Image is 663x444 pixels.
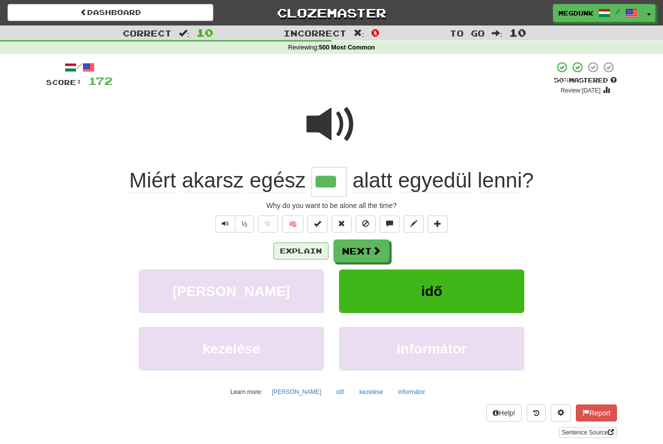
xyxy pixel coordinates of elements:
[331,215,352,232] button: Reset to 0% Mastered (alt+r)
[331,384,350,399] button: idő
[421,283,442,299] span: idő
[527,404,546,421] button: Round history (alt+y)
[397,341,467,356] span: informátor
[215,215,235,232] button: Play sentence audio (ctl+space)
[46,78,82,86] span: Score:
[356,215,376,232] button: Ignore sentence (alt+i)
[576,404,617,421] button: Report
[478,168,522,192] span: lenni
[230,388,262,395] small: Learn more:
[559,427,617,438] a: Sentence Source
[283,28,347,38] span: Incorrect
[509,26,526,38] span: 10
[554,76,617,85] div: Mastered
[139,269,324,313] button: [PERSON_NAME]
[319,44,375,51] strong: 500 Most Common
[492,29,503,37] span: :
[228,4,434,21] a: Clozemaster
[450,28,485,38] span: To go
[353,168,392,192] span: alatt
[558,8,593,17] span: MegDunk
[486,404,522,421] button: Help!
[139,327,324,370] button: kezelése
[129,168,176,192] span: Miért
[561,87,601,94] small: Review: [DATE]
[393,384,431,399] button: informátor
[339,327,524,370] button: informátor
[179,29,190,37] span: :
[250,168,306,192] span: egész
[273,242,328,259] button: Explain
[380,215,400,232] button: Discuss sentence (alt+u)
[615,8,620,15] span: /
[347,168,534,192] span: ?
[46,200,617,210] div: Why do you want to be alone all the time?
[404,215,424,232] button: Edit sentence (alt+d)
[258,215,278,232] button: Favorite sentence (alt+f)
[182,168,244,192] span: akarsz
[266,384,327,399] button: [PERSON_NAME]
[173,283,290,299] span: [PERSON_NAME]
[553,4,643,22] a: MegDunk /
[8,4,213,21] a: Dashboard
[123,28,172,38] span: Correct
[554,76,569,84] span: 50 %
[213,215,254,232] div: Text-to-speech controls
[428,215,448,232] button: Add to collection (alt+a)
[398,168,472,192] span: egyedül
[88,74,113,87] span: 172
[354,384,389,399] button: kezelése
[307,215,327,232] button: Set this sentence to 100% Mastered (alt+m)
[354,29,365,37] span: :
[371,26,380,38] span: 0
[334,239,390,262] button: Next
[46,61,113,73] div: /
[235,215,254,232] button: ½
[282,215,303,232] button: 🧠
[196,26,213,38] span: 10
[202,341,260,356] span: kezelése
[339,269,524,313] button: idő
